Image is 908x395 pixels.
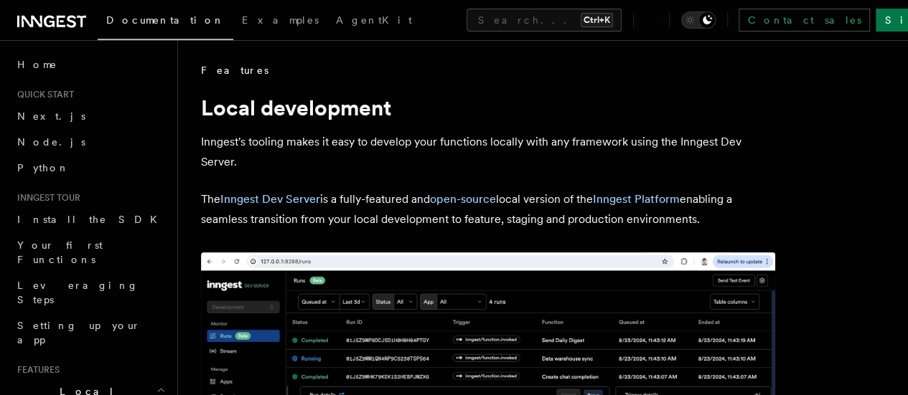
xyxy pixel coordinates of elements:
a: open-source [430,192,496,206]
span: Quick start [11,89,74,100]
a: Inngest Dev Server [220,192,320,206]
a: Inngest Platform [593,192,680,206]
span: Documentation [106,14,225,26]
a: Next.js [11,103,169,129]
a: Home [11,52,169,77]
span: Home [17,57,57,72]
span: Inngest tour [11,192,80,204]
span: Leveraging Steps [17,280,139,305]
span: Setting up your app [17,320,141,346]
a: AgentKit [327,4,421,39]
a: Python [11,155,169,181]
span: Next.js [17,110,85,122]
p: Inngest's tooling makes it easy to develop your functions locally with any framework using the In... [201,132,775,172]
a: Contact sales [739,9,870,32]
span: AgentKit [336,14,412,26]
a: Examples [233,4,327,39]
span: Features [201,63,268,77]
h1: Local development [201,95,775,120]
span: Examples [242,14,319,26]
a: Node.js [11,129,169,155]
p: The is a fully-featured and local version of the enabling a seamless transition from your local d... [201,189,775,229]
a: Install the SDK [11,206,169,232]
a: Documentation [98,4,233,40]
a: Setting up your app [11,313,169,353]
span: Python [17,162,70,173]
span: Node.js [17,136,85,148]
button: Toggle dark mode [681,11,716,29]
span: Install the SDK [17,214,166,225]
button: Search...Ctrl+K [467,9,622,32]
a: Your first Functions [11,232,169,272]
span: Your first Functions [17,239,103,265]
a: Leveraging Steps [11,272,169,313]
kbd: Ctrl+K [581,13,613,27]
span: Features [11,364,60,376]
